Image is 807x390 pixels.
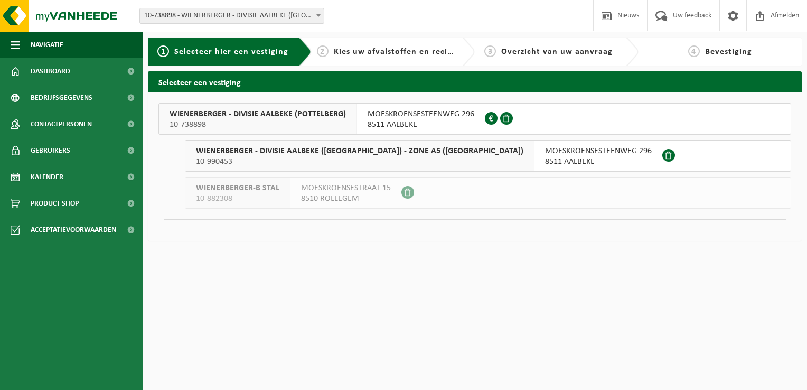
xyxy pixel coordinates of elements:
span: MOESKROENSESTEENWEG 296 [545,146,652,156]
span: 10-882308 [196,193,279,204]
span: 10-738898 - WIENERBERGER - DIVISIE AALBEKE (POTTELBERG) - AALBEKE [140,8,324,23]
span: 3 [484,45,496,57]
span: 8510 ROLLEGEM [301,193,391,204]
span: 1 [157,45,169,57]
span: MOESKROENSESTEENWEG 296 [368,109,474,119]
span: Kalender [31,164,63,190]
span: 2 [317,45,329,57]
span: MOESKROENSESTRAAT 15 [301,183,391,193]
button: WIENERBERGER - DIVISIE AALBEKE (POTTELBERG) 10-738898 MOESKROENSESTEENWEG 2968511 AALBEKE [158,103,791,135]
span: Selecteer hier een vestiging [174,48,288,56]
span: 4 [688,45,700,57]
span: Acceptatievoorwaarden [31,217,116,243]
span: 10-990453 [196,156,523,167]
span: Overzicht van uw aanvraag [501,48,613,56]
span: Contactpersonen [31,111,92,137]
span: WIENERBERGER - DIVISIE AALBEKE ([GEOGRAPHIC_DATA]) - ZONE A5 ([GEOGRAPHIC_DATA]) [196,146,523,156]
span: Navigatie [31,32,63,58]
span: 8511 AALBEKE [545,156,652,167]
span: Kies uw afvalstoffen en recipiënten [334,48,479,56]
h2: Selecteer een vestiging [148,71,802,92]
span: Gebruikers [31,137,70,164]
span: 10-738898 - WIENERBERGER - DIVISIE AALBEKE (POTTELBERG) - AALBEKE [139,8,324,24]
span: Product Shop [31,190,79,217]
span: 10-738898 [170,119,346,130]
span: 8511 AALBEKE [368,119,474,130]
span: Bevestiging [705,48,752,56]
span: WIENERBERGER-B STAL [196,183,279,193]
span: WIENERBERGER - DIVISIE AALBEKE (POTTELBERG) [170,109,346,119]
span: Dashboard [31,58,70,85]
span: Bedrijfsgegevens [31,85,92,111]
button: WIENERBERGER - DIVISIE AALBEKE ([GEOGRAPHIC_DATA]) - ZONE A5 ([GEOGRAPHIC_DATA]) 10-990453 MOESKR... [185,140,791,172]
